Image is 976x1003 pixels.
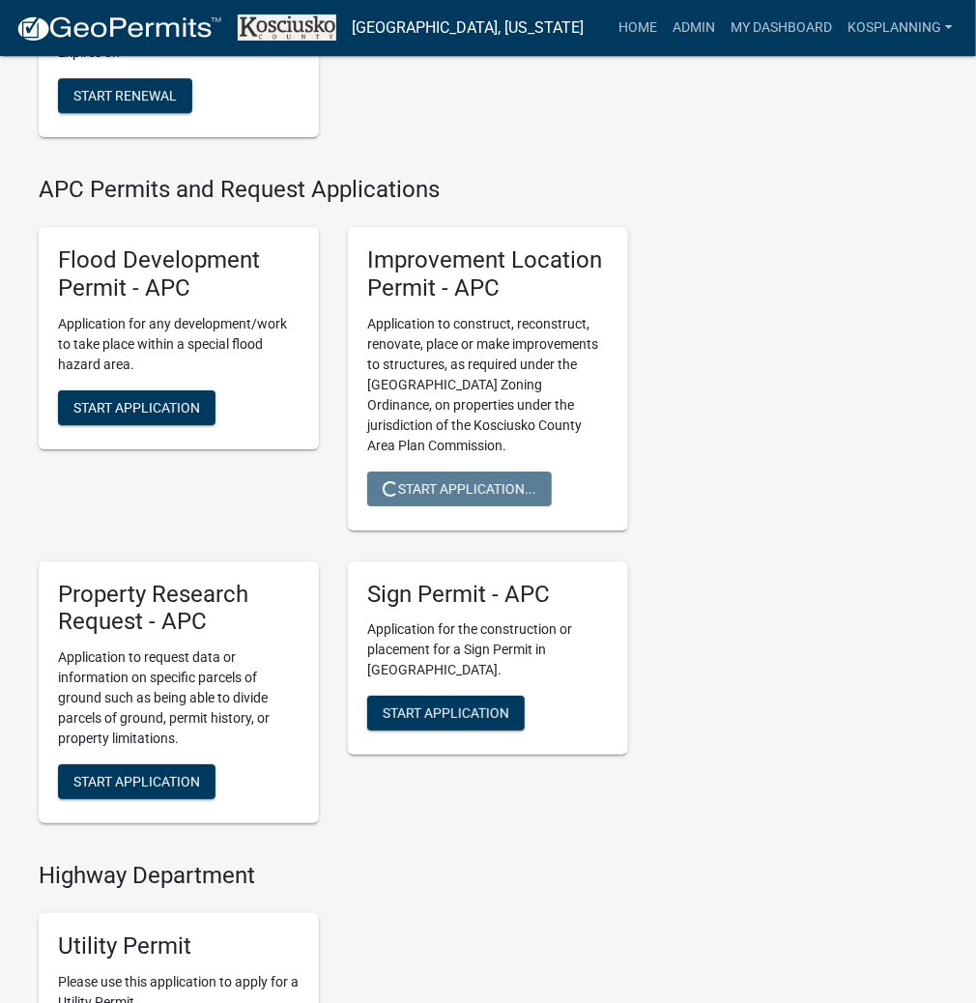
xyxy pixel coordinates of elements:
a: Home [611,10,665,46]
button: Start Application [367,696,525,731]
h5: Property Research Request - APC [58,581,300,637]
a: [GEOGRAPHIC_DATA], [US_STATE] [352,12,584,44]
button: Start Renewal [58,78,192,113]
span: Start Application [73,774,200,789]
a: kosplanning [840,10,961,46]
a: My Dashboard [723,10,840,46]
h5: Flood Development Permit - APC [58,246,300,302]
span: Start Application [73,399,200,415]
button: Start Application [58,390,215,425]
p: Application to request data or information on specific parcels of ground such as being able to di... [58,647,300,749]
h4: APC Permits and Request Applications [39,176,628,204]
button: Start Application... [367,472,552,506]
span: Start Application... [383,480,536,496]
p: Application to construct, reconstruct, renovate, place or make improvements to structures, as req... [367,314,609,456]
button: Start Application [58,764,215,799]
h5: Sign Permit - APC [367,581,609,609]
a: Admin [665,10,723,46]
p: Application for the construction or placement for a Sign Permit in [GEOGRAPHIC_DATA]. [367,619,609,680]
p: Application for any development/work to take place within a special flood hazard area. [58,314,300,375]
h5: Utility Permit [58,932,300,960]
span: Start Application [383,705,509,721]
h4: Highway Department [39,862,628,890]
span: Start Renewal [73,88,177,103]
img: Kosciusko County, Indiana [238,14,336,41]
h5: Improvement Location Permit - APC [367,246,609,302]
